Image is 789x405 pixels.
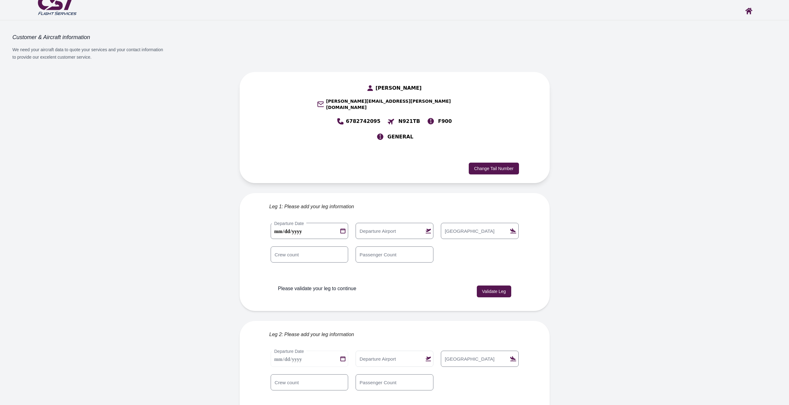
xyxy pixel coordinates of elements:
[269,331,283,338] span: Leg 2:
[12,34,167,41] h3: Customer & Aircraft information
[357,379,399,386] label: Passenger Count
[272,348,307,354] label: Departure Date
[284,203,354,210] span: Please add your leg information
[357,227,399,234] label: Departure Airport
[346,118,380,125] span: 6782742095
[388,133,413,141] span: GENERAL
[272,220,307,227] label: Departure Date
[269,203,283,210] span: Leg 1:
[12,47,163,60] span: We need your aircraft data to quote your services and your contact information to provide our exc...
[357,355,399,362] label: Departure Airport
[272,379,301,386] label: Crew count
[326,98,472,110] span: [PERSON_NAME][EMAIL_ADDRESS][PERSON_NAME][DOMAIN_NAME]
[398,118,420,125] span: N921TB
[278,285,357,292] p: Please validate your leg to continue
[438,118,452,125] span: F900
[284,331,354,338] span: Please add your leg information
[272,251,301,258] label: Crew count
[477,286,511,297] button: Validate Leg
[442,227,497,234] label: [GEOGRAPHIC_DATA]
[469,163,519,174] button: Change Tail Number
[357,251,399,258] label: Passenger Count
[745,8,752,14] img: Home
[442,355,497,362] label: [GEOGRAPHIC_DATA]
[375,84,422,92] span: [PERSON_NAME]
